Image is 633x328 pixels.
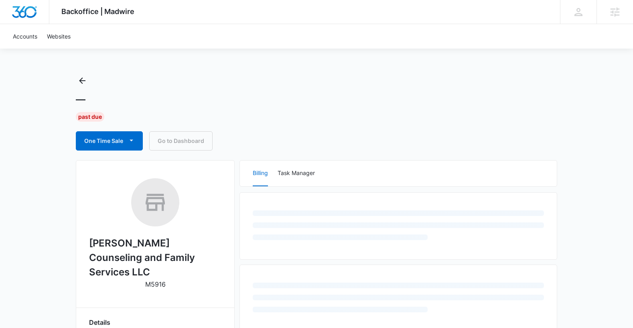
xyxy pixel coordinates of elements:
[8,24,42,49] a: Accounts
[149,131,213,151] a: Go to Dashboard
[253,161,268,186] button: Billing
[61,7,134,16] span: Backoffice | Madwire
[89,318,110,327] span: Details
[76,94,85,106] h1: —
[76,112,104,122] div: Past Due
[42,24,75,49] a: Websites
[76,74,89,87] button: Back
[89,236,221,279] h2: [PERSON_NAME] Counseling and Family Services LLC
[145,279,166,289] p: M5916
[76,131,143,151] button: One Time Sale
[278,161,315,186] button: Task Manager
